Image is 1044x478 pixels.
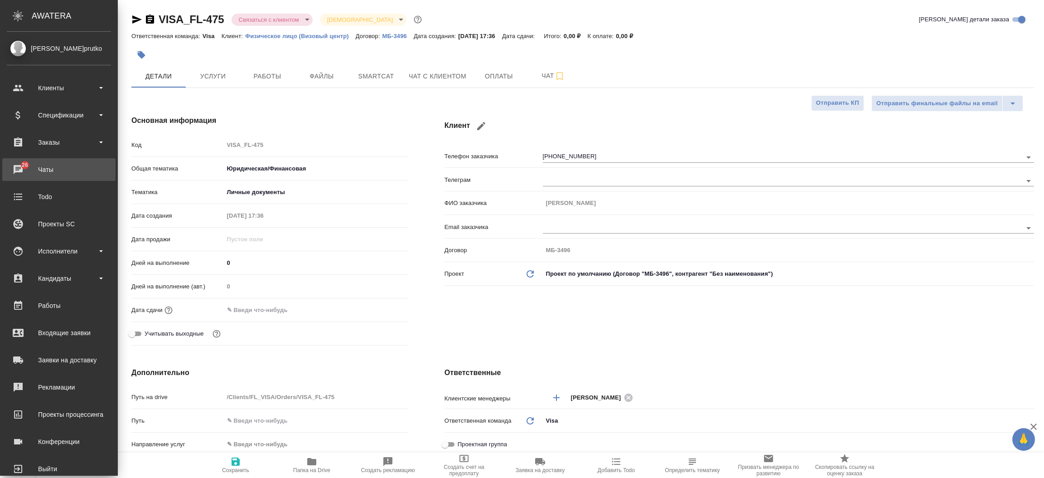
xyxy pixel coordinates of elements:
[807,453,883,478] button: Скопировать ссылку на оценку заказа
[578,453,654,478] button: Добавить Todo
[224,303,303,317] input: ✎ Введи что-нибудь
[1022,175,1035,187] button: Open
[224,414,408,427] input: ✎ Введи что-нибудь
[131,188,224,197] p: Тематика
[224,138,408,151] input: Пустое поле
[871,95,1003,112] button: Отправить финальные файлы на email
[324,16,396,24] button: [DEMOGRAPHIC_DATA]
[554,71,565,82] svg: Подписаться
[7,435,111,449] div: Конференции
[354,71,398,82] span: Smartcat
[356,33,382,39] p: Договор:
[571,392,636,403] div: [PERSON_NAME]
[816,98,859,108] span: Отправить КП
[131,282,224,291] p: Дней на выполнение (авт.)
[232,14,313,26] div: Связаться с клиентом
[145,14,155,25] button: Скопировать ссылку
[1029,397,1031,399] button: Open
[163,304,174,316] button: Если добавить услуги и заполнить их объемом, то дата рассчитается автоматически
[2,158,116,181] a: 26Чаты
[203,33,222,39] p: Visa
[7,380,111,394] div: Рекламации
[665,467,720,473] span: Определить тематику
[1012,428,1035,451] button: 🙏
[300,71,343,82] span: Файлы
[431,464,497,477] span: Создать счет на предоплату
[654,453,730,478] button: Определить тематику
[2,376,116,399] a: Рекламации
[571,393,627,402] span: [PERSON_NAME]
[588,33,616,39] p: К оплате:
[426,453,502,478] button: Создать счет на предоплату
[445,416,512,425] p: Ответственная команда
[224,161,408,176] div: Юридическая/Финансовая
[2,213,116,235] a: Проекты SC
[445,176,543,185] p: Телеграм
[7,353,111,367] div: Заявки на доставку
[198,453,274,478] button: Сохранить
[222,467,249,473] span: Сохранить
[445,394,543,403] p: Клиентские менеджеры
[7,299,111,312] div: Работы
[919,15,1009,24] span: [PERSON_NAME] детали заказа
[131,416,224,425] p: Путь
[222,33,245,39] p: Клиент:
[811,95,864,111] button: Отправить КП
[7,108,111,122] div: Спецификации
[445,152,543,161] p: Телефон заказчика
[445,246,543,255] p: Договор
[131,259,224,268] p: Дней на выполнение
[131,14,142,25] button: Скопировать ссылку для ЯМессенджера
[224,437,408,452] div: ✎ Введи что-нибудь
[598,467,635,473] span: Добавить Todo
[145,329,204,338] span: Учитывать выходные
[224,185,408,200] div: Личные документы
[7,272,111,285] div: Кандидаты
[458,33,502,39] p: [DATE] 17:36
[543,244,1034,257] input: Пустое поле
[293,467,330,473] span: Папка на Drive
[7,163,111,176] div: Чаты
[532,70,575,82] span: Чат
[543,413,1034,429] div: Visa
[7,217,111,231] div: Проекты SC
[2,349,116,371] a: Заявки на доставку
[382,32,413,39] a: МБ-3496
[445,269,464,278] p: Проект
[616,33,640,39] p: 0,00 ₽
[7,244,111,258] div: Исполнители
[131,115,408,126] h4: Основная информация
[7,462,111,476] div: Выйти
[544,33,563,39] p: Итого:
[159,13,224,25] a: VISA_FL-475
[7,136,111,149] div: Заказы
[131,211,224,220] p: Дата создания
[1022,222,1035,234] button: Open
[227,440,397,449] div: ✎ Введи что-нибудь
[131,440,224,449] p: Направление услуг
[564,33,588,39] p: 0,00 ₽
[730,453,807,478] button: Призвать менеджера по развитию
[7,190,111,204] div: Todo
[382,33,413,39] p: МБ-3496
[32,7,118,25] div: AWATERA
[224,233,303,246] input: Пустое поле
[131,33,203,39] p: Ответственная команда:
[246,71,289,82] span: Работы
[236,16,302,24] button: Связаться с клиентом
[516,467,565,473] span: Заявка на доставку
[543,266,1034,282] div: Проект по умолчанию (Договор "МБ-3496", контрагент "Без наименования")
[224,209,303,222] input: Пустое поле
[458,440,507,449] span: Проектная группа
[361,467,415,473] span: Создать рекламацию
[1016,430,1031,449] span: 🙏
[7,81,111,95] div: Клиенты
[7,326,111,340] div: Входящие заявки
[191,71,235,82] span: Услуги
[131,235,224,244] p: Дата продажи
[2,403,116,426] a: Проекты процессинга
[137,71,180,82] span: Детали
[131,306,163,315] p: Дата сдачи
[2,430,116,453] a: Конференции
[245,32,356,39] a: Физическое лицо (Визовый центр)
